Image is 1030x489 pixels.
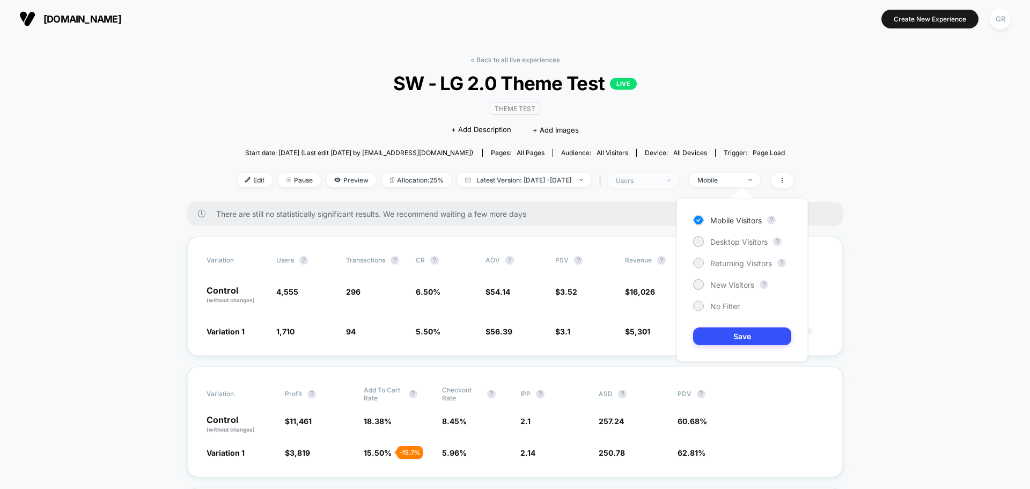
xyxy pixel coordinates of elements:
span: Preview [326,173,377,187]
div: GR [990,9,1011,30]
span: There are still no statistically significant results. We recommend waiting a few more days [216,209,821,218]
span: 296 [346,287,360,296]
span: 3,819 [290,448,310,457]
span: Latest Version: [DATE] - [DATE] [457,173,591,187]
span: (without changes) [207,297,255,303]
span: 8.45 % [442,417,467,426]
span: 2.1 [520,417,531,426]
span: New Visitors [710,280,754,289]
span: PDV [678,390,691,398]
span: $ [625,287,655,296]
span: $ [285,448,310,457]
button: ? [299,256,308,265]
span: Variation 1 [207,327,245,336]
button: Save [693,327,791,345]
span: Mobile Visitors [710,216,762,225]
button: ? [777,259,786,267]
span: $ [485,287,510,296]
a: < Back to all live experiences [470,56,560,64]
span: Theme Test [490,103,540,115]
button: ? [697,390,705,398]
span: 15.50 % [364,448,392,457]
span: Page Load [753,149,785,157]
span: 6.50 % [416,287,440,296]
span: [DOMAIN_NAME] [43,13,121,25]
button: ? [574,256,583,265]
span: | [597,173,608,188]
span: Revenue [625,256,652,264]
img: rebalance [390,177,394,183]
button: [DOMAIN_NAME] [16,10,124,27]
span: users [276,256,294,264]
img: end [286,177,291,183]
div: users [616,177,659,185]
button: Create New Experience [881,10,979,28]
span: 56.39 [490,327,512,336]
img: end [748,179,752,181]
img: calendar [465,177,471,183]
span: PSV [555,256,569,264]
span: Start date: [DATE] (Last edit [DATE] by [EMAIL_ADDRESS][DOMAIN_NAME]) [245,149,473,157]
span: Pause [278,173,321,187]
img: end [579,179,583,181]
span: 4,555 [276,287,298,296]
span: $ [625,327,650,336]
span: Device: [636,149,715,157]
span: All Visitors [597,149,628,157]
span: Variation 1 [207,448,245,457]
span: $ [555,327,570,336]
span: 5.96 % [442,448,467,457]
span: AOV [485,256,500,264]
span: 18.38 % [364,417,392,426]
span: Checkout Rate [442,386,482,402]
button: ? [409,390,417,398]
span: 250.78 [599,448,625,457]
span: Profit [285,390,302,398]
div: Trigger: [724,149,785,157]
span: + Add Description [451,125,511,135]
button: GR [987,8,1014,30]
div: Mobile [697,176,740,184]
span: ASD [599,390,613,398]
span: $ [485,327,512,336]
span: 94 [346,327,356,336]
span: 1,710 [276,327,295,336]
span: 3.52 [560,287,577,296]
button: ? [767,216,776,224]
span: 60.68 % [678,417,707,426]
img: Visually logo [19,11,35,27]
span: Allocation: 25% [382,173,452,187]
div: Audience: [561,149,628,157]
span: Desktop Visitors [710,237,768,246]
span: all devices [673,149,707,157]
button: ? [760,280,768,289]
div: - 15.7 % [397,446,423,459]
img: edit [245,177,251,183]
span: 3.1 [560,327,570,336]
span: $ [285,417,312,426]
span: Variation [207,386,266,402]
span: Variation [207,256,266,265]
div: Pages: [491,149,545,157]
p: LIVE [610,78,637,90]
p: Control [207,286,266,304]
span: Returning Visitors [710,259,772,268]
span: all pages [517,149,545,157]
button: ? [430,256,439,265]
span: 62.81 % [678,448,705,457]
span: CR [416,256,425,264]
button: ? [536,390,545,398]
span: 54.14 [490,287,510,296]
span: No Filter [710,302,740,311]
span: 2.14 [520,448,535,457]
span: Transactions [346,256,385,264]
span: SW - LG 2.0 Theme Test [264,72,765,94]
span: $ [555,287,577,296]
span: 11,461 [290,417,312,426]
span: Add To Cart Rate [364,386,403,402]
span: 257.24 [599,417,624,426]
button: ? [487,390,496,398]
button: ? [618,390,627,398]
span: 16,026 [630,287,655,296]
button: ? [307,390,316,398]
